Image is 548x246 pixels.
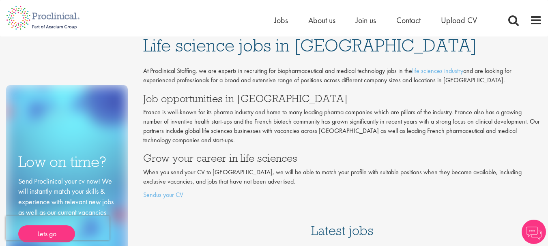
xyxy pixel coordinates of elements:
img: Chatbot [522,220,546,244]
h3: Low on time? [18,154,116,170]
div: Send Proclinical your cv now! We will instantly match your skills & experience with relevant new ... [18,176,116,243]
a: About us [308,15,335,26]
p: When you send your CV to [GEOGRAPHIC_DATA], we will be able to match your profile with suitable p... [143,168,542,186]
a: Join us [356,15,376,26]
h3: Job opportunities in [GEOGRAPHIC_DATA] [143,93,542,104]
p: France is well-known for its pharma industry and home to many leading pharma companies which are ... [143,108,542,145]
span: Life science jobs in [GEOGRAPHIC_DATA] [143,34,477,56]
a: Jobs [274,15,288,26]
a: Sendus your CV [143,190,183,199]
h3: Latest jobs [311,203,374,243]
h3: Grow your career in life sciences [143,153,542,163]
iframe: reCAPTCHA [6,216,110,240]
a: life sciences industry [412,66,463,75]
a: Contact [396,15,421,26]
p: At Proclinical Staffing, we are experts in recruiting for biopharmaceutical and medical technolog... [143,66,542,85]
a: Upload CV [441,15,477,26]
